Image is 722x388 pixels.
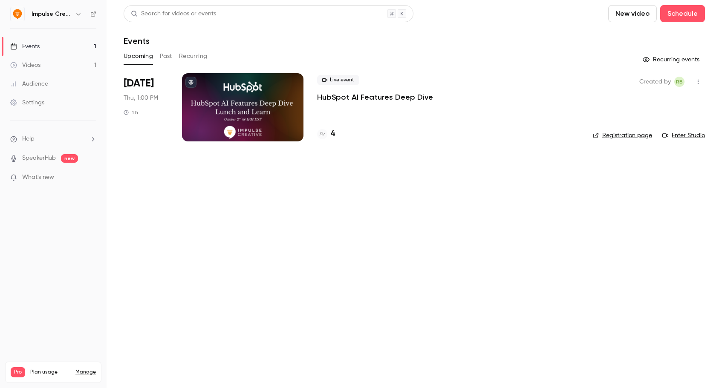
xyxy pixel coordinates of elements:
[10,61,40,69] div: Videos
[124,73,168,141] div: Oct 2 Thu, 1:00 PM (America/New York)
[30,369,70,376] span: Plan usage
[22,135,35,144] span: Help
[10,135,96,144] li: help-dropdown-opener
[660,5,705,22] button: Schedule
[11,367,25,377] span: Pro
[317,128,335,140] a: 4
[674,77,684,87] span: Remington Begg
[131,9,216,18] div: Search for videos or events
[22,154,56,163] a: SpeakerHub
[608,5,657,22] button: New video
[10,42,40,51] div: Events
[593,131,652,140] a: Registration page
[179,49,208,63] button: Recurring
[331,128,335,140] h4: 4
[10,98,44,107] div: Settings
[317,92,433,102] a: HubSpot AI Features Deep Dive
[676,77,683,87] span: RB
[639,77,671,87] span: Created by
[11,7,24,21] img: Impulse Creative
[124,77,154,90] span: [DATE]
[124,109,138,116] div: 1 h
[124,94,158,102] span: Thu, 1:00 PM
[160,49,172,63] button: Past
[639,53,705,66] button: Recurring events
[61,154,78,163] span: new
[10,80,48,88] div: Audience
[317,75,359,85] span: Live event
[75,369,96,376] a: Manage
[32,10,72,18] h6: Impulse Creative
[662,131,705,140] a: Enter Studio
[124,49,153,63] button: Upcoming
[124,36,150,46] h1: Events
[22,173,54,182] span: What's new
